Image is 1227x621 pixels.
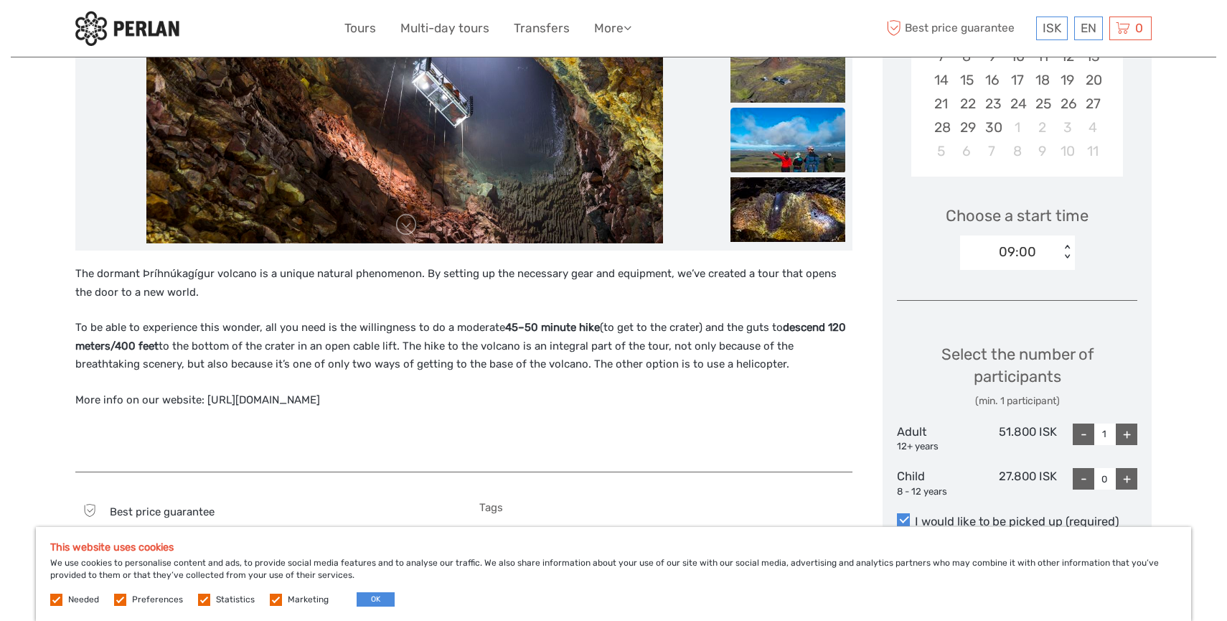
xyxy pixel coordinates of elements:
[1055,92,1080,116] div: Choose Friday, September 26th, 2025
[357,592,395,607] button: OK
[75,391,852,410] p: More info on our website: [URL][DOMAIN_NAME]
[1080,139,1105,163] div: Choose Saturday, October 11th, 2025
[929,92,954,116] div: Choose Sunday, September 21st, 2025
[979,116,1005,139] div: Choose Tuesday, September 30th, 2025
[400,18,489,39] a: Multi-day tours
[954,92,979,116] div: Choose Monday, September 22nd, 2025
[68,594,99,606] label: Needed
[897,394,1137,408] div: (min. 1 participant)
[50,541,1177,554] h5: This website uses cookies
[897,343,1137,408] div: Select the number of participants
[929,116,954,139] div: Choose Sunday, September 28th, 2025
[1030,92,1055,116] div: Choose Thursday, September 25th, 2025
[75,319,852,374] p: To be able to experience this wonder, all you need is the willingness to do a moderate (to get to...
[505,321,600,334] strong: 45–50 minute hike
[1055,116,1080,139] div: Choose Friday, October 3rd, 2025
[897,468,977,498] div: Child
[514,18,570,39] a: Transfers
[916,20,1118,163] div: month 2025-09
[1055,139,1080,163] div: Choose Friday, October 10th, 2025
[1005,68,1030,92] div: Choose Wednesday, September 17th, 2025
[977,424,1058,454] div: 51.800 ISK
[1073,424,1094,445] div: -
[730,38,845,103] img: e8a67274b68a4dadaf5e23364ff0a6d7_slider_thumbnail.jpeg
[999,243,1036,261] div: 09:00
[979,92,1005,116] div: Choose Tuesday, September 23rd, 2025
[75,11,179,46] img: 288-6a22670a-0f57-43d8-a107-52fbc9b92f2c_logo_small.jpg
[344,18,376,39] a: Tours
[132,594,183,606] label: Preferences
[1030,68,1055,92] div: Choose Thursday, September 18th, 2025
[954,116,979,139] div: Choose Monday, September 29th, 2025
[1055,68,1080,92] div: Choose Friday, September 19th, 2025
[1073,468,1094,490] div: -
[216,594,255,606] label: Statistics
[1116,468,1137,490] div: +
[929,68,954,92] div: Choose Sunday, September 14th, 2025
[288,594,329,606] label: Marketing
[594,18,631,39] a: More
[75,321,846,352] strong: descend 120 meters/400 feet
[977,468,1058,498] div: 27.800 ISK
[36,527,1191,621] div: We use cookies to personalise content and ads, to provide social media features and to analyse ou...
[20,25,162,37] p: We're away right now. Please check back later!
[1080,68,1105,92] div: Choose Saturday, September 20th, 2025
[479,501,853,514] h5: Tags
[730,108,845,172] img: 7a37644959514a24802c9fd48de7ef32_slider_thumbnail.jpeg
[1080,116,1105,139] div: Choose Saturday, October 4th, 2025
[897,440,977,454] div: 12+ years
[1005,92,1030,116] div: Choose Wednesday, September 24th, 2025
[897,424,977,454] div: Adult
[1061,245,1073,260] div: < >
[1005,116,1030,139] div: Choose Wednesday, October 1st, 2025
[1005,139,1030,163] div: Choose Wednesday, October 8th, 2025
[1074,17,1103,40] div: EN
[979,68,1005,92] div: Choose Tuesday, September 16th, 2025
[1030,116,1055,139] div: Choose Thursday, October 2nd, 2025
[1043,21,1061,35] span: ISK
[1080,92,1105,116] div: Choose Saturday, September 27th, 2025
[897,485,977,499] div: 8 - 12 years
[165,22,182,39] button: Open LiveChat chat widget
[954,68,979,92] div: Choose Monday, September 15th, 2025
[110,505,215,518] span: Best price guarantee
[929,139,954,163] div: Choose Sunday, October 5th, 2025
[979,139,1005,163] div: Choose Tuesday, October 7th, 2025
[1133,21,1145,35] span: 0
[946,205,1089,227] span: Choose a start time
[954,139,979,163] div: Choose Monday, October 6th, 2025
[883,17,1033,40] span: Best price guarantee
[1030,139,1055,163] div: Choose Thursday, October 9th, 2025
[897,513,1137,531] label: I would like to be picked up (required)
[75,265,852,302] p: The dormant Þríhnúkagígur volcano is a unique natural phenomenon. By setting up the necessary gea...
[730,177,845,242] img: 7ac251c5713f4a2dbe5a120df4a8d976_slider_thumbnail.jpeg
[1116,424,1137,445] div: +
